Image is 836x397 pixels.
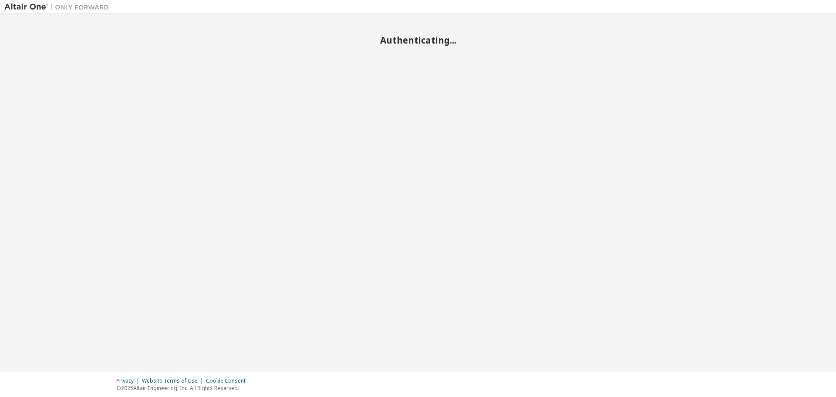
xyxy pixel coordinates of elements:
[4,3,113,11] img: Altair One
[4,34,832,46] h2: Authenticating...
[206,377,251,384] div: Cookie Consent
[142,377,206,384] div: Website Terms of Use
[116,384,251,392] p: © 2025 Altair Engineering, Inc. All Rights Reserved.
[116,377,142,384] div: Privacy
